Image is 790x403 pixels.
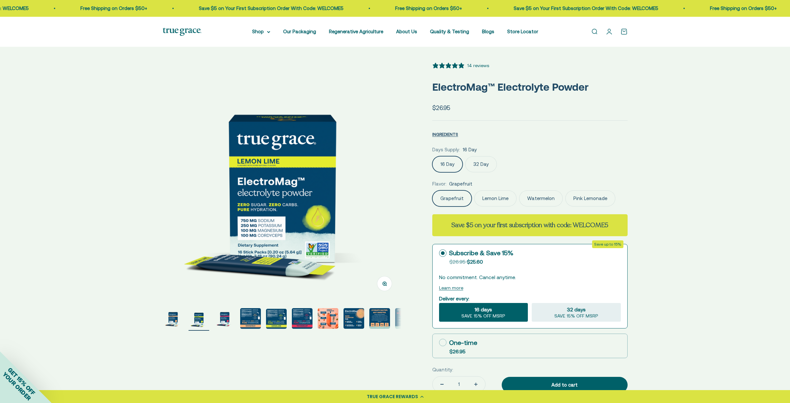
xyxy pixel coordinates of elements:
[432,62,489,69] button: 5 stars, 14 ratings
[240,308,261,331] button: Go to item 4
[266,309,287,331] button: Go to item 5
[432,180,446,188] legend: Flavor:
[163,308,183,331] button: Go to item 1
[214,308,235,331] button: Go to item 3
[502,377,628,393] button: Add to cart
[252,28,270,35] summary: Shop
[463,146,477,154] span: 16 Day
[369,308,390,329] img: Everyone needs true hydration. From your extreme athletes to you weekend warriors, ElectroMag giv...
[6,366,36,396] span: GET 15% OFF
[707,5,774,11] a: Free Shipping on Orders $50+
[163,308,183,329] img: ElectroMag™
[511,5,656,12] p: Save $5 on Your First Subscription Order With Code: WELCOME5
[449,180,472,188] span: Grapefruit
[432,130,458,138] button: INGREDIENTS
[467,377,485,392] button: Increase quantity
[432,366,453,374] label: Quantity:
[432,103,450,113] sale-price: $26.95
[78,5,145,11] a: Free Shipping on Orders $50+
[482,29,494,34] a: Blogs
[395,308,416,329] img: ElectroMag™
[367,393,418,400] div: TRUE GRACE REWARDS
[283,29,316,34] a: Our Packaging
[369,308,390,331] button: Go to item 9
[214,308,235,329] img: ElectroMag™
[329,29,383,34] a: Regenerative Agriculture
[393,5,459,11] a: Free Shipping on Orders $50+
[507,29,538,34] a: Store Locator
[432,146,460,154] legend: Days Supply:
[396,29,417,34] a: About Us
[189,308,209,329] img: ElectroMag™
[318,308,338,331] button: Go to item 7
[344,308,364,331] button: Go to item 8
[292,308,313,329] img: ElectroMag™
[515,381,615,389] div: Add to cart
[163,62,401,300] img: ElectroMag™
[451,221,608,229] strong: Save $5 on your first subscription with code: WELCOME5
[395,308,416,331] button: Go to item 10
[266,309,287,329] img: ElectroMag™
[292,308,313,331] button: Go to item 6
[430,29,469,34] a: Quality & Testing
[1,371,32,402] span: YOUR ORDER
[318,308,338,329] img: Magnesium for heart health and stress support* Chloride to support pH balance and oxygen flow* So...
[467,62,489,69] div: 14 reviews
[432,79,628,95] p: ElectroMag™ Electrolyte Powder
[196,5,341,12] p: Save $5 on Your First Subscription Order With Code: WELCOME5
[344,308,364,329] img: Rapid Hydration For: - Exercise endurance* - Stress support* - Electrolyte replenishment* - Muscl...
[240,308,261,329] img: 750 mg sodium for fluid balance and cellular communication.* 250 mg potassium supports blood pres...
[433,377,451,392] button: Decrease quantity
[432,132,458,137] span: INGREDIENTS
[189,308,209,331] button: Go to item 2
